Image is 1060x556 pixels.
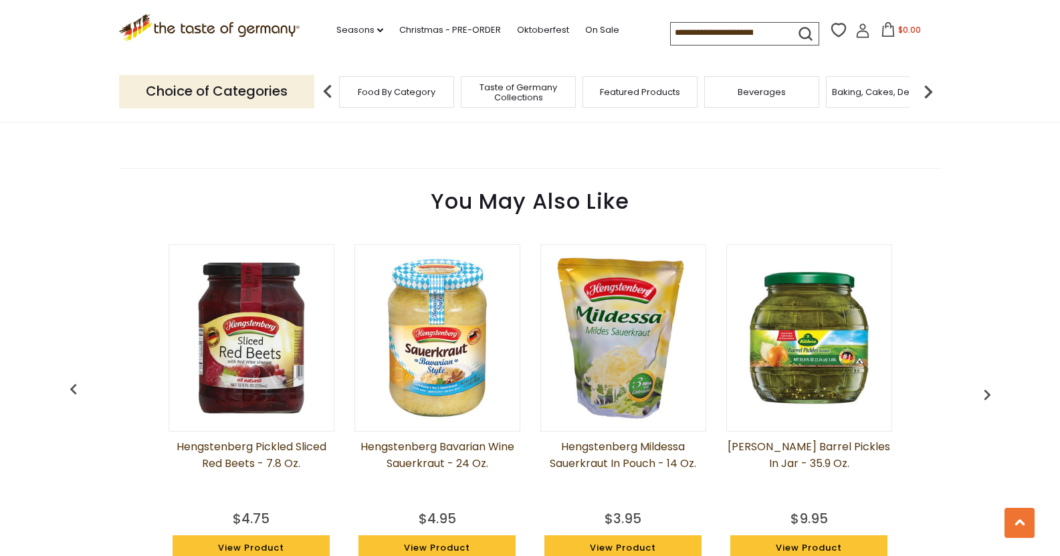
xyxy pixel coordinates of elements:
a: Hengstenberg Mildessa Sauerkraut in Pouch - 14 oz. [540,438,706,505]
img: previous arrow [314,78,341,105]
div: $3.95 [605,508,641,529]
p: Choice of Categories [119,75,314,108]
a: [PERSON_NAME] Barrel Pickles in Jar - 35.9 oz. [726,438,892,505]
img: Hengstenberg Mildessa Sauerkraut in Pouch - 14 oz. [541,256,706,420]
button: $0.00 [873,22,930,42]
a: Seasons [336,23,383,37]
a: Hengstenberg Bavarian Wine Sauerkraut - 24 oz. [354,438,520,505]
div: $4.75 [233,508,270,529]
img: Hengstenberg Bavarian Wine Sauerkraut - 24 oz. [355,256,520,420]
span: $0.00 [898,24,921,35]
div: You May Also Like [66,169,995,227]
div: $9.95 [790,508,828,529]
img: Kuehne Barrel Pickles in Jar - 35.9 oz. [727,256,891,420]
img: Hengstenberg Pickled Sliced Red Beets - 7.8 oz. [169,256,334,420]
a: On Sale [585,23,619,37]
div: $4.95 [419,508,456,529]
a: Food By Category [358,87,435,97]
a: Taste of Germany Collections [465,82,572,102]
img: previous arrow [976,384,998,405]
a: Hengstenberg Pickled Sliced Red Beets - 7.8 oz. [169,438,334,505]
a: Christmas - PRE-ORDER [399,23,501,37]
a: Oktoberfest [517,23,569,37]
a: Baking, Cakes, Desserts [832,87,936,97]
img: next arrow [915,78,942,105]
a: Beverages [738,87,786,97]
img: previous arrow [63,379,84,400]
a: Featured Products [600,87,680,97]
